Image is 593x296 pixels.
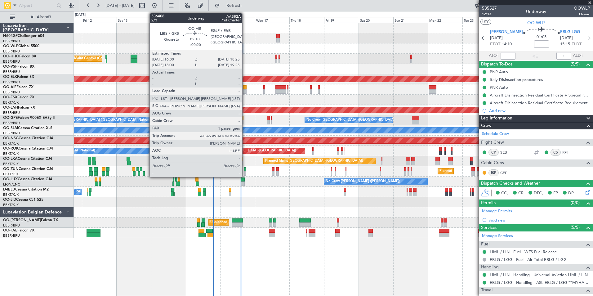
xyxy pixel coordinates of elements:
[3,96,17,99] span: OO-FSX
[3,110,20,115] a: EBBR/BRU
[3,229,17,232] span: OO-FAE
[574,11,590,17] span: Owner
[393,17,428,23] div: Sun 21
[16,15,65,19] span: All Aircraft
[49,115,153,125] div: No Crew [GEOGRAPHIC_DATA] ([GEOGRAPHIC_DATA] National)
[490,29,523,35] span: [PERSON_NAME]
[560,29,580,35] span: EBLG LGG
[481,180,540,187] span: Dispatch Checks and Weather
[3,137,53,140] a: OO-NSGCessna Citation CJ4
[489,218,590,223] div: Add new
[551,149,561,156] div: CS
[481,287,493,294] span: Travel
[573,53,583,59] span: ALDT
[3,198,43,202] a: OO-JIDCessna CJ1 525
[490,69,508,74] div: PNR Auto
[3,44,39,48] a: OO-WLPGlobal 5500
[481,241,489,248] span: Fuel
[3,106,35,110] a: OO-LAHFalcon 7X
[560,41,570,47] span: 15:15
[560,35,573,41] span: [DATE]
[3,157,52,161] a: OO-LXACessna Citation CJ4
[500,170,514,176] a: CEF
[490,100,588,105] div: Aircraft Disinsection Residual Certificate Requirement
[526,8,546,15] div: Underway
[198,146,296,155] div: Planned Maint [GEOGRAPHIC_DATA] ([GEOGRAPHIC_DATA])
[3,126,52,130] a: OO-SLMCessna Citation XLS
[482,131,509,137] a: Schedule Crew
[490,249,557,254] a: LIML / LIN - Fuel - WFS Fuel Release
[3,55,36,58] a: OO-HHOFalcon 8X
[3,126,18,130] span: OO-SLM
[3,157,18,161] span: OO-LXA
[75,12,86,18] div: [DATE]
[3,55,19,58] span: OO-HHO
[3,198,16,202] span: OO-JID
[306,115,410,125] div: No Crew [GEOGRAPHIC_DATA] ([GEOGRAPHIC_DATA] National)
[482,5,497,11] span: 535527
[553,190,558,196] span: FP
[518,190,524,196] span: CR
[3,218,41,222] span: OO-[PERSON_NAME]
[571,61,580,67] span: (5/5)
[482,11,497,17] span: 12/13
[537,34,546,40] span: 01:05
[480,19,491,25] button: UTC
[572,41,582,47] span: ELDT
[488,169,499,176] div: ISP
[151,17,186,23] div: Sun 14
[481,264,499,271] span: Handling
[117,17,151,23] div: Sat 13
[490,272,588,277] a: LIML / LIN - Handling - Universal Aviation LIML / LIN
[3,75,17,79] span: OO-ELK
[490,41,500,47] span: ETOT
[482,208,512,214] a: Manage Permits
[462,17,497,23] div: Tue 23
[3,182,20,187] a: LFSN/ENC
[3,147,19,150] span: OO-ROK
[490,92,590,98] div: Aircraft Disinsection Residual Certificate + Special request
[534,190,543,196] span: DFC,
[3,96,34,99] a: OO-FSXFalcon 7X
[3,172,19,177] a: EBKT/KJK
[3,39,20,43] a: EBBR/BRU
[19,1,55,10] input: Airport
[265,156,363,166] div: Planned Maint [GEOGRAPHIC_DATA] ([GEOGRAPHIC_DATA])
[3,203,19,207] a: EBKT/KJK
[186,17,221,23] div: Mon 15
[105,3,135,8] span: [DATE] - [DATE]
[3,229,34,232] a: OO-FAEFalcon 7X
[3,70,20,74] a: EBBR/BRU
[3,59,20,64] a: EBBR/BRU
[82,17,117,23] div: Fri 12
[490,257,567,262] a: EBLG / LGG - Fuel - Air Total EBLG / LGG
[359,17,394,23] div: Sat 20
[3,85,33,89] a: OO-AIEFalcon 7X
[3,65,34,69] a: OO-VSFFalcon 8X
[3,151,19,156] a: EBKT/KJK
[255,17,290,23] div: Wed 17
[568,190,574,196] span: DP
[3,65,17,69] span: OO-VSF
[489,108,590,113] div: Add new
[7,12,67,22] button: All Aircraft
[490,35,503,41] span: [DATE]
[3,106,18,110] span: OO-LAH
[3,34,18,38] span: N604GF
[3,218,58,222] a: OO-[PERSON_NAME]Falcon 7X
[221,3,247,8] span: Refresh
[501,52,515,60] input: --:--
[3,85,16,89] span: OO-AIE
[3,141,19,146] a: EBKT/KJK
[3,137,19,140] span: OO-NSG
[488,149,499,156] div: CP
[3,192,19,197] a: EBKT/KJK
[489,53,499,59] span: ATOT
[502,41,512,47] span: 14:10
[3,90,20,95] a: EBBR/BRU
[481,115,512,122] span: Leg Information
[3,177,52,181] a: OO-LUXCessna Citation CJ4
[324,17,359,23] div: Fri 19
[481,139,504,146] span: Flight Crew
[481,61,512,68] span: Dispatch To-Dos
